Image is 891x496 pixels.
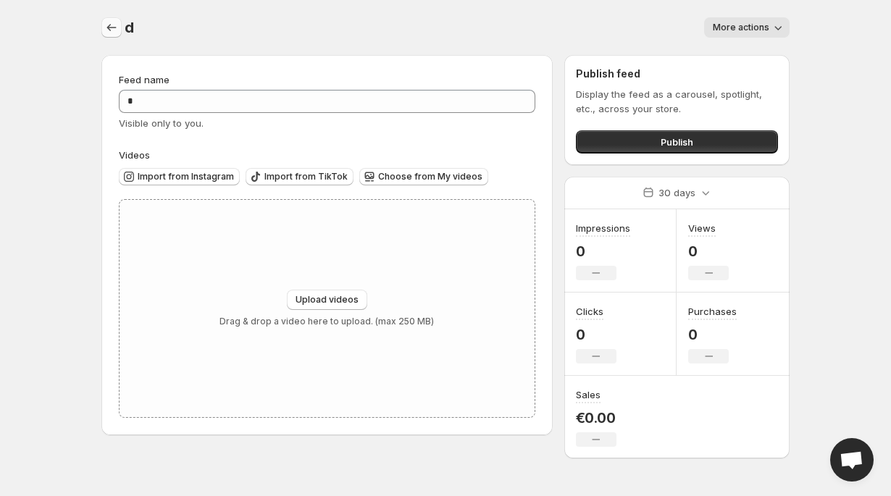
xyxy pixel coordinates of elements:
h3: Views [688,221,716,235]
p: 0 [576,243,630,260]
span: Publish [661,135,693,149]
p: 0 [688,326,737,343]
button: More actions [704,17,790,38]
button: Settings [101,17,122,38]
span: Videos [119,149,150,161]
h3: Impressions [576,221,630,235]
span: More actions [713,22,769,33]
span: Upload videos [296,294,359,306]
p: Display the feed as a carousel, spotlight, etc., across your store. [576,87,778,116]
a: Open chat [830,438,874,482]
p: 30 days [658,185,695,200]
button: Choose from My videos [359,168,488,185]
p: €0.00 [576,409,616,426]
h3: Purchases [688,304,737,319]
p: Drag & drop a video here to upload. (max 250 MB) [219,316,434,327]
p: 0 [688,243,729,260]
span: Import from TikTok [264,171,348,182]
span: d [125,19,134,36]
h2: Publish feed [576,67,778,81]
p: 0 [576,326,616,343]
span: Choose from My videos [378,171,482,182]
h3: Sales [576,387,601,402]
span: Import from Instagram [138,171,234,182]
span: Visible only to you. [119,117,204,129]
button: Publish [576,130,778,154]
button: Upload videos [287,290,367,310]
span: Feed name [119,74,170,85]
button: Import from TikTok [246,168,354,185]
button: Import from Instagram [119,168,240,185]
h3: Clicks [576,304,603,319]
